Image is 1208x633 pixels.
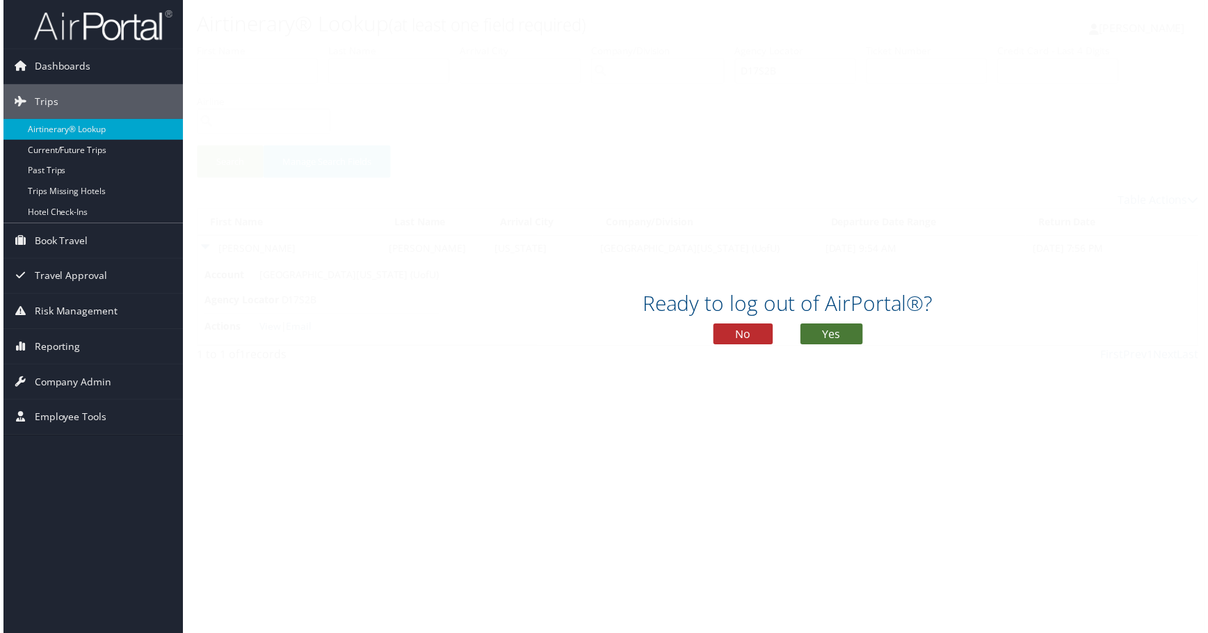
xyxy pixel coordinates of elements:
img: airportal-logo.png [31,9,170,42]
span: Risk Management [31,296,115,330]
span: Employee Tools [31,402,104,437]
span: Book Travel [31,225,85,259]
span: Travel Approval [31,260,104,295]
span: Company Admin [31,367,108,401]
span: Trips [31,85,55,120]
button: Yes [802,326,864,346]
span: Reporting [31,331,77,366]
span: Dashboards [31,49,88,84]
button: No [714,326,774,346]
